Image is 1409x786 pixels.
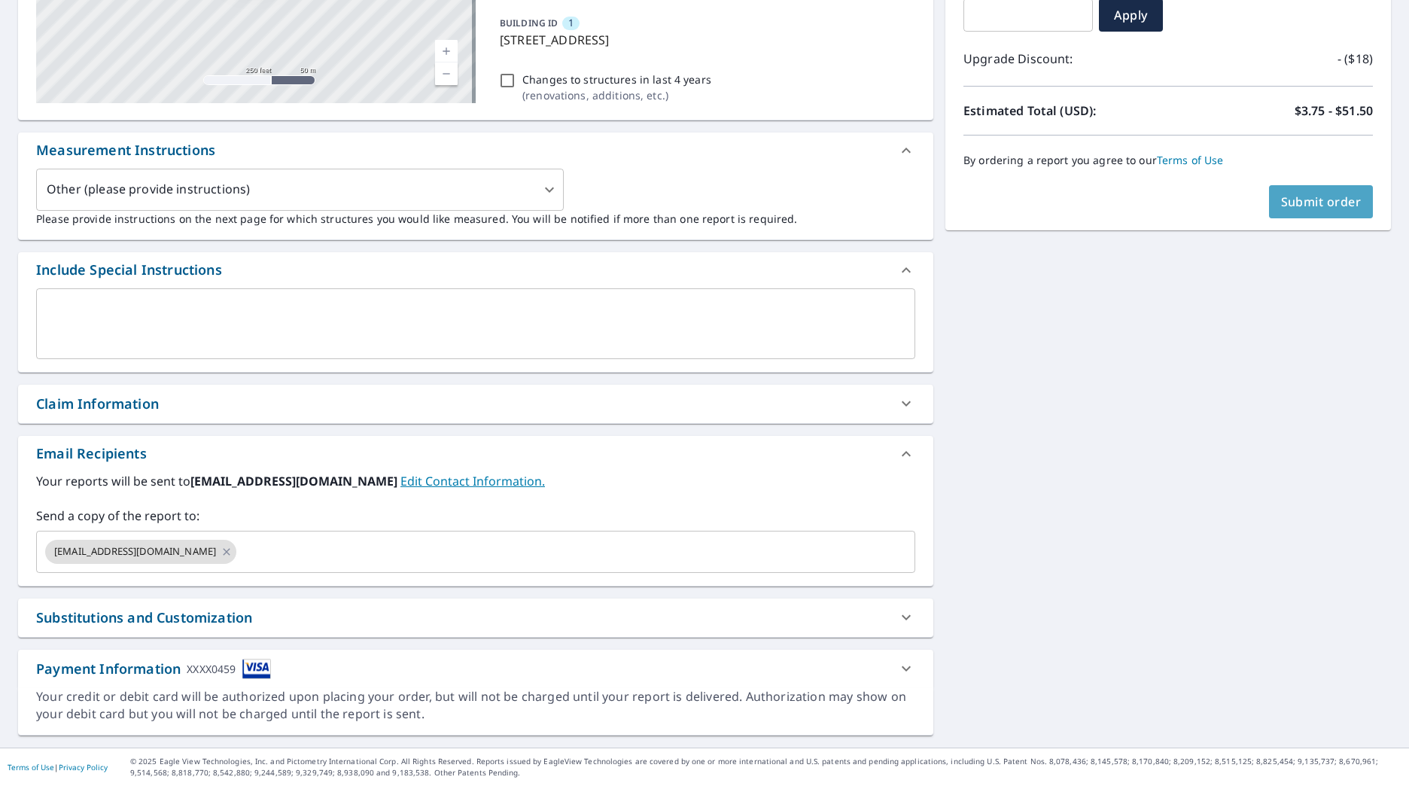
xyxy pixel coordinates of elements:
div: Other (please provide instructions) [36,169,564,211]
div: XXXX0459 [187,659,236,679]
div: Payment Information [36,659,271,679]
a: Terms of Use [1157,153,1224,167]
label: Send a copy of the report to: [36,507,915,525]
p: ( renovations, additions, etc. ) [522,87,711,103]
a: EditContactInfo [400,473,545,489]
p: | [8,763,108,772]
span: 1 [568,16,574,30]
div: Substitutions and Customization [36,608,252,628]
span: [EMAIL_ADDRESS][DOMAIN_NAME] [45,544,225,559]
b: [EMAIL_ADDRESS][DOMAIN_NAME] [190,473,400,489]
p: $3.75 - $51.50 [1295,102,1373,120]
div: Include Special Instructions [36,260,222,280]
div: Include Special Instructions [18,252,933,288]
div: Claim Information [36,394,159,414]
p: Upgrade Discount: [963,50,1168,68]
div: Claim Information [18,385,933,423]
img: cardImage [242,659,271,679]
div: Email Recipients [36,443,147,464]
label: Your reports will be sent to [36,472,915,490]
div: [EMAIL_ADDRESS][DOMAIN_NAME] [45,540,236,564]
a: Current Level 17, Zoom Out [435,62,458,85]
a: Terms of Use [8,762,54,772]
div: Payment InformationXXXX0459cardImage [18,650,933,688]
p: BUILDING ID [500,17,558,29]
p: Changes to structures in last 4 years [522,72,711,87]
div: Your credit or debit card will be authorized upon placing your order, but will not be charged unt... [36,688,915,723]
div: Substitutions and Customization [18,599,933,637]
p: Please provide instructions on the next page for which structures you would like measured. You wi... [36,211,915,227]
div: Measurement Instructions [36,140,215,160]
span: Apply [1111,7,1151,23]
p: © 2025 Eagle View Technologies, Inc. and Pictometry International Corp. All Rights Reserved. Repo... [130,756,1401,778]
div: Measurement Instructions [18,133,933,169]
a: Current Level 17, Zoom In [435,40,458,62]
a: Privacy Policy [59,762,108,772]
p: Estimated Total (USD): [963,102,1168,120]
button: Submit order [1269,185,1374,218]
p: By ordering a report you agree to our [963,154,1373,167]
p: - ($18) [1337,50,1373,68]
span: Submit order [1281,193,1362,210]
p: [STREET_ADDRESS] [500,31,909,49]
div: Email Recipients [18,436,933,472]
